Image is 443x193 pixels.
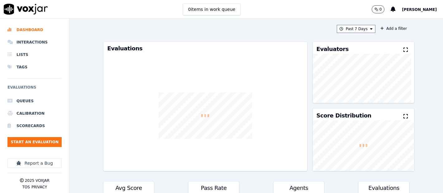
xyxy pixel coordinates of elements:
[7,48,62,61] a: Lists
[7,61,62,73] a: Tags
[277,185,320,191] h3: Agents
[362,185,405,191] h3: Evaluations
[7,107,62,120] a: Calibration
[378,25,409,32] button: Add a filter
[7,24,62,36] a: Dashboard
[192,185,235,191] h3: Pass Rate
[372,5,385,13] button: 0
[317,46,349,52] h3: Evaluators
[7,84,62,95] h6: Evaluations
[183,3,241,15] button: 0items in work queue
[31,185,47,190] button: Privacy
[7,137,62,147] button: Start an Evaluation
[337,25,375,33] button: Past 7 Days
[7,159,62,168] button: Report a Bug
[22,185,30,190] button: TOS
[402,7,437,12] span: [PERSON_NAME]
[7,95,62,107] a: Queues
[379,7,382,12] p: 0
[317,113,371,118] h3: Score Distribution
[402,6,443,13] button: [PERSON_NAME]
[4,4,48,15] img: voxjar logo
[107,185,150,191] h3: Avg Score
[7,120,62,132] a: Scorecards
[25,178,50,183] p: 2025 Voxjar
[372,5,391,13] button: 0
[107,46,303,51] h3: Evaluations
[7,36,62,48] a: Interactions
